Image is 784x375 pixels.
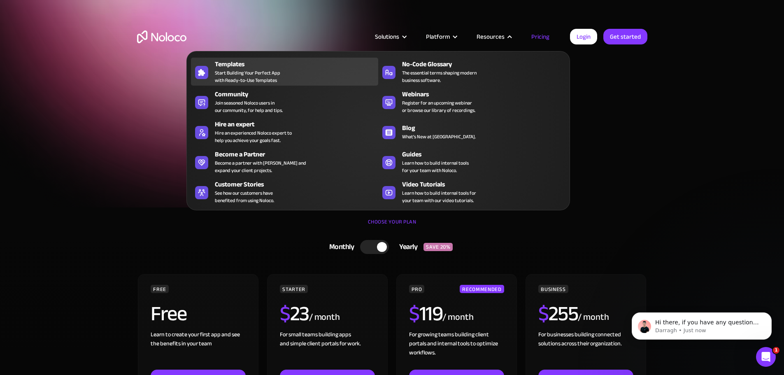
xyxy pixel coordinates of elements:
div: Templates [215,59,382,69]
div: Blog [402,123,569,133]
a: CommunityJoin seasoned Noloco users inour community, for help and tips. [191,88,378,116]
div: Become a partner with [PERSON_NAME] and expand your client projects. [215,159,306,174]
div: No-Code Glossary [402,59,569,69]
div: / month [309,311,340,324]
h2: Free [151,303,186,324]
iframe: Intercom notifications message [619,295,784,353]
div: STARTER [280,285,307,293]
span: See how our customers have benefited from using Noloco. [215,189,274,204]
span: Register for an upcoming webinar or browse our library of recordings. [402,99,475,114]
a: TemplatesStart Building Your Perfect Appwith Ready-to-Use Templates [191,58,378,86]
div: For small teams building apps and simple client portals for work. ‍ [280,330,375,370]
div: For growing teams building client portals and internal tools to optimize workflows. [409,330,504,370]
span: Learn how to build internal tools for your team with our video tutorials. [402,189,476,204]
div: Monthly [319,241,361,253]
a: WebinarsRegister for an upcoming webinaror browse our library of recordings. [378,88,565,116]
div: CHOOSE YOUR PLAN [137,216,647,236]
a: GuidesLearn how to build internal toolsfor your team with Noloco. [378,148,565,176]
a: Video TutorialsLearn how to build internal tools foryour team with our video tutorials. [378,178,565,206]
span: Join seasoned Noloco users in our community, for help and tips. [215,99,283,114]
div: FREE [151,285,169,293]
div: Webinars [402,89,569,99]
div: Community [215,89,382,99]
div: Hire an experienced Noloco expert to help you achieve your goals fast. [215,129,292,144]
a: Pricing [521,31,560,42]
div: Yearly [389,241,423,253]
span: $ [409,294,419,333]
a: Customer StoriesSee how our customers havebenefited from using Noloco. [191,178,378,206]
div: Solutions [375,31,399,42]
div: Resources [466,31,521,42]
a: Hire an expertHire an experienced Noloco expert tohelp you achieve your goals fast. [191,118,378,146]
div: / month [442,311,473,324]
div: Platform [416,31,466,42]
div: RECOMMENDED [460,285,504,293]
div: BUSINESS [538,285,568,293]
div: Hire an expert [215,119,382,129]
div: Resources [477,31,505,42]
div: Guides [402,149,569,159]
h2: 255 [538,303,578,324]
h2: Start for free. Upgrade to support your business at any stage. [137,128,647,140]
div: Video Tutorials [402,179,569,189]
span: $ [538,294,549,333]
div: Learn to create your first app and see the benefits in your team ‍ [151,330,245,370]
span: The essential terms shaping modern business software. [402,69,477,84]
a: Become a PartnerBecome a partner with [PERSON_NAME] andexpand your client projects. [191,148,378,176]
h2: 119 [409,303,442,324]
h2: 23 [280,303,309,324]
div: Become a Partner [215,149,382,159]
iframe: Intercom live chat [756,347,776,367]
span: Learn how to build internal tools for your team with Noloco. [402,159,469,174]
a: No-Code GlossaryThe essential terms shaping modernbusiness software. [378,58,565,86]
div: Customer Stories [215,179,382,189]
div: Platform [426,31,450,42]
div: For businesses building connected solutions across their organization. ‍ [538,330,633,370]
nav: Resources [186,40,570,210]
div: Solutions [365,31,416,42]
div: SAVE 20% [423,243,453,251]
a: BlogWhat's New at [GEOGRAPHIC_DATA]. [378,118,565,146]
span: Start Building Your Perfect App with Ready-to-Use Templates [215,69,280,84]
a: Login [570,29,597,44]
span: What's New at [GEOGRAPHIC_DATA]. [402,133,476,140]
div: / month [578,311,609,324]
a: Get started [603,29,647,44]
span: $ [280,294,290,333]
div: PRO [409,285,424,293]
h1: Flexible Pricing Designed for Business [137,70,647,119]
span: 1 [773,347,779,354]
a: home [137,30,186,43]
